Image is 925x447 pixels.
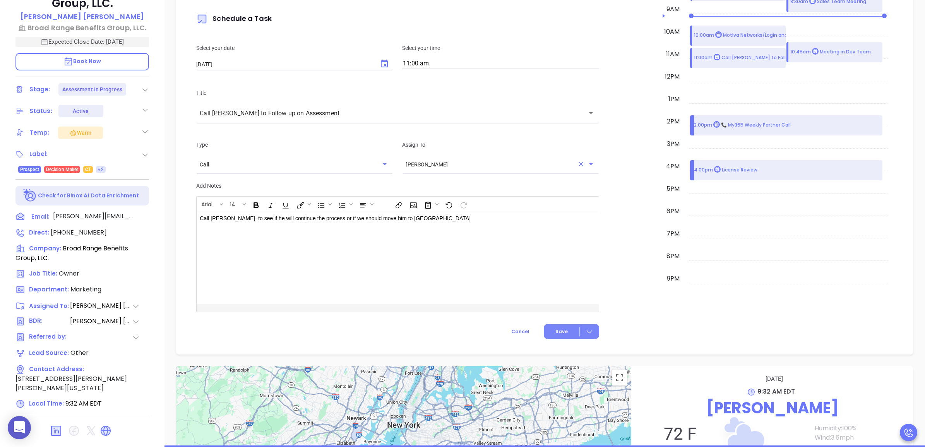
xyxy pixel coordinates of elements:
p: Wind: 3.6 mph [815,433,906,442]
div: Warm [69,128,91,137]
button: Open [586,159,596,170]
div: Active [73,105,89,117]
span: [PERSON_NAME][EMAIL_ADDRESS][DOMAIN_NAME] [53,212,134,221]
div: Label: [29,148,48,160]
p: 10:45am Meeting in Dev Team [790,48,871,56]
span: 9:32 AM EDT [757,387,795,396]
span: Redo [456,197,470,211]
div: Status: [29,105,52,117]
span: Insert link [391,197,405,211]
div: 10am [663,27,681,36]
p: Select your date [196,44,393,52]
span: Underline [278,197,292,211]
span: Surveys [420,197,440,211]
div: 11am [665,50,681,59]
span: Font family [197,197,225,211]
p: Add Notes [196,182,599,190]
p: Assign To [402,140,599,149]
div: 9am [665,5,681,14]
div: 2pm [665,117,681,126]
div: 3pm [665,139,681,149]
span: Fill color or set the text color [293,197,313,211]
div: Assessment In Progress [62,83,122,96]
span: Book Now [63,57,101,65]
span: Undo [441,197,455,211]
span: Align [355,197,375,211]
span: Italic [263,197,277,211]
span: Insert Ordered List [334,197,355,211]
span: Marketing [70,285,101,294]
p: Select your time [402,44,599,52]
p: 11:00am Call [PERSON_NAME] to Follow up on Assessment [694,54,839,62]
p: Check for Binox AI Data Enrichment [38,192,139,200]
div: 6pm [665,207,681,216]
span: CT [85,165,91,174]
div: 12pm [663,72,681,81]
span: Font size [226,197,248,211]
span: Bold [248,197,262,211]
span: Cancel [511,328,529,335]
div: Stage: [29,84,50,95]
input: MM/DD/YYYY [196,60,373,68]
p: [PERSON_NAME] [639,396,906,420]
span: Referred by: [29,332,69,342]
p: 4:00pm License Review [694,166,757,174]
p: Type [196,140,393,149]
div: 4pm [665,162,681,171]
span: 14 [226,200,239,206]
p: Call [PERSON_NAME], to see if he will continue the process or if we should move him to [GEOGRAPHI... [200,214,567,223]
span: Save [555,328,568,335]
span: [STREET_ADDRESS][PERSON_NAME][PERSON_NAME][US_STATE] [15,374,127,392]
p: Expected Close Date: [DATE] [15,37,149,47]
a: Broad Range Benefits Group, LLC. [15,22,149,33]
div: 8pm [665,252,681,261]
span: Insert Image [406,197,420,211]
span: [PERSON_NAME] [PERSON_NAME] [70,317,132,326]
p: 2:00pm 📞 My365 Weekly Partner Call [694,121,791,129]
span: +2 [98,165,103,174]
span: Owner [59,269,79,278]
span: Schedule a Task [196,14,272,23]
div: 9pm [665,274,681,283]
button: 14 [226,197,241,211]
a: [PERSON_NAME] [PERSON_NAME] [21,11,144,22]
button: Save [544,324,599,339]
span: Direct : [29,228,49,236]
span: 9:32 AM EDT [65,399,102,408]
span: Insert Unordered List [313,197,334,211]
p: 10:00am Motiva Networks/Login and [PERSON_NAME] [694,31,827,39]
button: Open [379,159,390,170]
span: Lead Source: [29,349,69,357]
button: Arial [197,197,218,211]
p: 72 F [639,424,721,444]
span: Company: [29,244,61,252]
span: Email: [31,212,50,222]
span: Local Time: [29,399,64,408]
span: Decision Maker [46,165,78,174]
img: Ai-Enrich-DaqCidB-.svg [23,189,37,202]
div: 5pm [665,184,681,194]
span: [PHONE_NUMBER] [51,228,107,237]
button: Clear [576,159,586,170]
button: Open [586,108,596,118]
span: Arial [197,200,216,206]
span: Job Title: [29,269,57,277]
div: 7pm [665,229,681,238]
span: Broad Range Benefits Group, LLC. [15,244,128,262]
p: Title [196,89,599,97]
button: Toggle fullscreen view [612,370,627,385]
button: Choose date, selected date is Aug 22, 2025 [377,56,392,72]
div: Temp: [29,127,50,139]
span: Prospect [20,165,39,174]
div: 1pm [667,94,681,104]
span: [PERSON_NAME] [PERSON_NAME] [70,301,132,310]
button: Cancel [497,324,544,339]
span: Assigned To: [29,302,69,311]
span: Other [70,348,89,357]
p: [DATE] [643,374,906,384]
span: Department: [29,285,69,293]
p: Humidity: 100 % [815,424,906,433]
span: Contact Address: [29,365,84,373]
